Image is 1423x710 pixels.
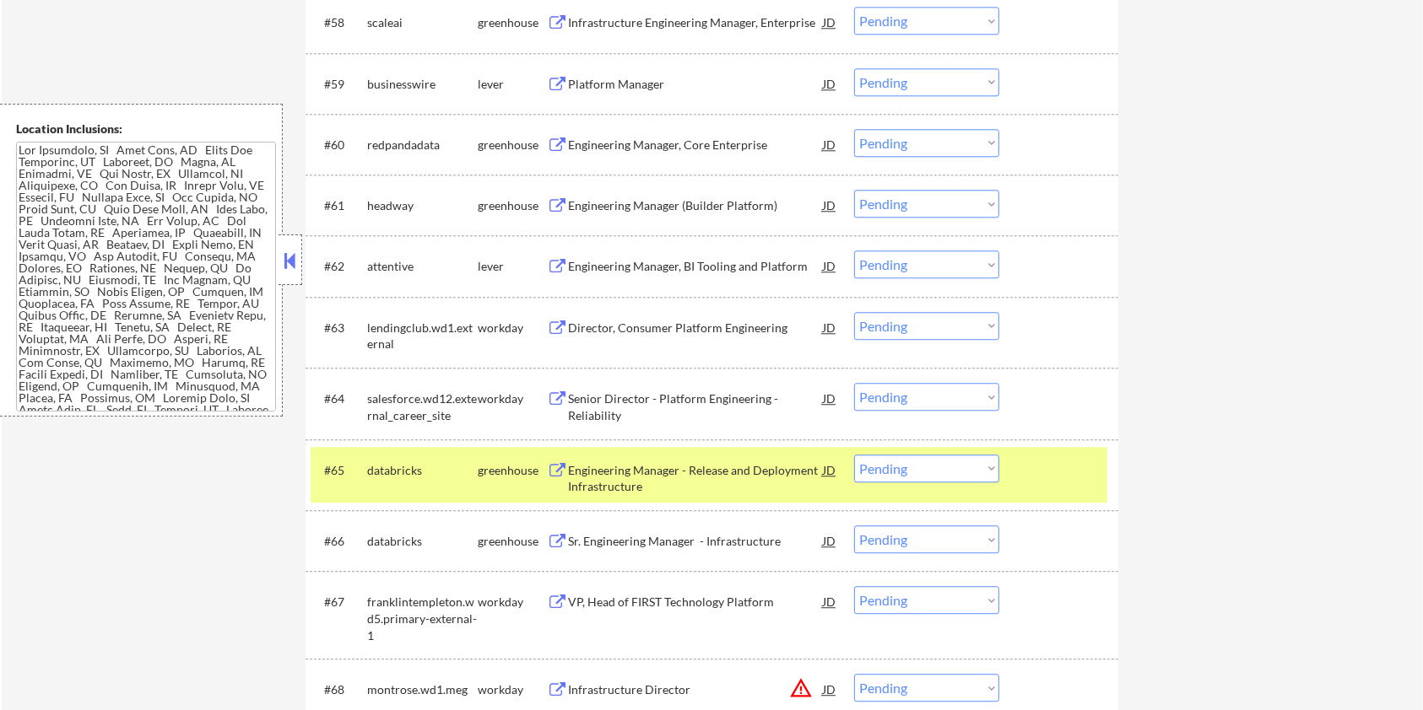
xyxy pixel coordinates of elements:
div: Engineering Manager - Release and Deployment Infrastructure [568,462,823,495]
div: workday [478,320,547,336]
div: workday [478,681,547,698]
div: Engineering Manager (Builder Platform) [568,197,823,214]
div: JD [821,525,838,556]
div: #62 [324,258,354,275]
div: #65 [324,462,354,479]
div: Engineering Manager, Core Enterprise [568,137,823,153]
div: greenhouse [478,137,547,153]
div: headway [367,197,478,214]
div: #60 [324,137,354,153]
div: workday [478,390,547,407]
div: JD [821,383,838,413]
div: Location Inclusions: [16,121,276,137]
div: #58 [324,14,354,31]
div: JD [821,250,838,281]
div: JD [821,455,838,485]
div: redpandadata [367,137,478,153]
div: JD [821,129,838,159]
div: JD [821,68,838,99]
div: JD [821,312,838,342]
div: #63 [324,320,354,336]
div: greenhouse [478,462,547,479]
div: attentive [367,258,478,275]
div: Infrastructure Engineering Manager, Enterprise [568,14,823,31]
div: JD [821,190,838,220]
div: #59 [324,76,354,93]
div: #64 [324,390,354,407]
div: lever [478,258,547,275]
div: Engineering Manager, BI Tooling and Platform [568,258,823,275]
div: lendingclub.wd1.external [367,320,478,352]
div: Director, Consumer Platform Engineering [568,320,823,336]
div: salesforce.wd12.external_career_site [367,390,478,423]
div: greenhouse [478,197,547,214]
div: #66 [324,533,354,550]
div: JD [821,7,838,37]
div: greenhouse [478,533,547,550]
div: workday [478,594,547,610]
div: Platform Manager [568,76,823,93]
button: warning_amber [789,676,813,700]
div: lever [478,76,547,93]
div: scaleai [367,14,478,31]
div: databricks [367,533,478,550]
div: Sr. Engineering Manager - Infrastructure [568,533,823,550]
div: businesswire [367,76,478,93]
div: greenhouse [478,14,547,31]
div: Senior Director - Platform Engineering - Reliability [568,390,823,423]
div: JD [821,674,838,704]
div: franklintempleton.wd5.primary-external-1 [367,594,478,643]
div: VP, Head of FIRST Technology Platform [568,594,823,610]
div: Infrastructure Director [568,681,823,698]
div: #61 [324,197,354,214]
div: databricks [367,462,478,479]
div: JD [821,586,838,616]
div: #68 [324,681,354,698]
div: montrose.wd1.meg [367,681,478,698]
div: #67 [324,594,354,610]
